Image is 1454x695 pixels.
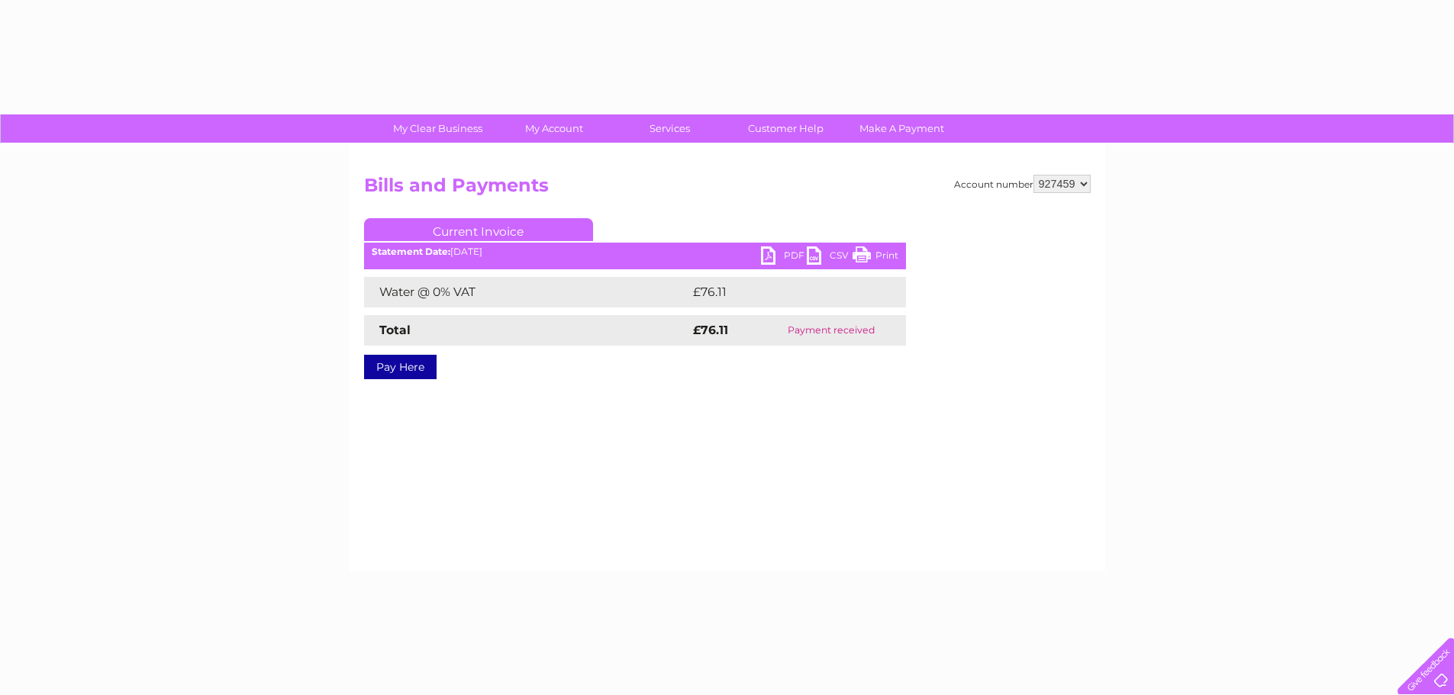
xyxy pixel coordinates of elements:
[756,315,906,346] td: Payment received
[853,246,898,269] a: Print
[364,218,593,241] a: Current Invoice
[723,114,849,143] a: Customer Help
[607,114,733,143] a: Services
[693,323,728,337] strong: £76.11
[761,246,807,269] a: PDF
[807,246,853,269] a: CSV
[689,277,872,307] td: £76.11
[954,175,1091,193] div: Account number
[364,355,437,379] a: Pay Here
[364,246,906,257] div: [DATE]
[491,114,617,143] a: My Account
[364,175,1091,204] h2: Bills and Payments
[375,114,501,143] a: My Clear Business
[379,323,411,337] strong: Total
[839,114,965,143] a: Make A Payment
[372,246,450,257] b: Statement Date:
[364,277,689,307] td: Water @ 0% VAT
